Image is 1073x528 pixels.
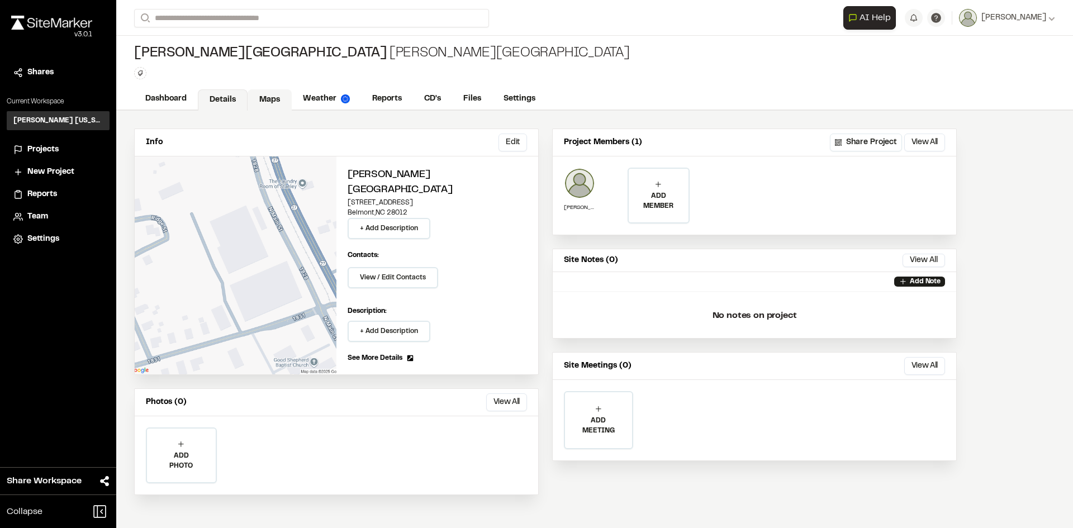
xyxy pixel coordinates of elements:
a: Maps [248,89,292,111]
button: + Add Description [348,321,430,342]
a: Weather [292,88,361,110]
a: Team [13,211,103,223]
p: [PERSON_NAME] [564,203,595,212]
img: precipai.png [341,94,350,103]
div: Open AI Assistant [843,6,900,30]
span: Settings [27,233,59,245]
p: Add Note [910,277,941,287]
span: Projects [27,144,59,156]
a: Details [198,89,248,111]
button: + Add Description [348,218,430,239]
img: rebrand.png [11,16,92,30]
p: Belmont , NC 28012 [348,208,527,218]
a: Reports [13,188,103,201]
span: See More Details [348,353,402,363]
button: View All [904,357,945,375]
h3: [PERSON_NAME] [US_STATE] [13,116,103,126]
a: Projects [13,144,103,156]
span: New Project [27,166,74,178]
h2: [PERSON_NAME][GEOGRAPHIC_DATA] [348,168,527,198]
span: Shares [27,66,54,79]
span: Share Workspace [7,474,82,488]
p: Site Notes (0) [564,254,618,267]
p: Site Meetings (0) [564,360,632,372]
p: Info [146,136,163,149]
a: Reports [361,88,413,110]
button: View All [904,134,945,151]
span: [PERSON_NAME][GEOGRAPHIC_DATA] [134,45,387,63]
button: View All [486,393,527,411]
p: ADD PHOTO [147,451,216,471]
button: Edit [498,134,527,151]
span: Collapse [7,505,42,519]
button: View All [903,254,945,267]
p: ADD MEMBER [629,191,688,211]
span: AI Help [860,11,891,25]
p: Project Members (1) [564,136,642,149]
button: [PERSON_NAME] [959,9,1055,27]
a: Shares [13,66,103,79]
p: Photos (0) [146,396,187,408]
button: Edit Tags [134,67,146,79]
p: ADD MEETING [565,416,632,436]
button: Open AI Assistant [843,6,896,30]
img: User [959,9,977,27]
a: Settings [13,233,103,245]
p: [STREET_ADDRESS] [348,198,527,208]
p: Current Workspace [7,97,110,107]
a: Dashboard [134,88,198,110]
p: Contacts: [348,250,379,260]
button: Search [134,9,154,27]
p: Description: [348,306,527,316]
span: Reports [27,188,57,201]
span: Team [27,211,48,223]
img: Andrew Loftin [564,168,595,199]
a: CD's [413,88,452,110]
button: View / Edit Contacts [348,267,438,288]
p: No notes on project [562,298,947,334]
div: Oh geez...please don't... [11,30,92,40]
span: [PERSON_NAME] [981,12,1046,24]
a: Files [452,88,492,110]
a: New Project [13,166,103,178]
button: Share Project [830,134,902,151]
div: [PERSON_NAME][GEOGRAPHIC_DATA] [134,45,630,63]
a: Settings [492,88,547,110]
